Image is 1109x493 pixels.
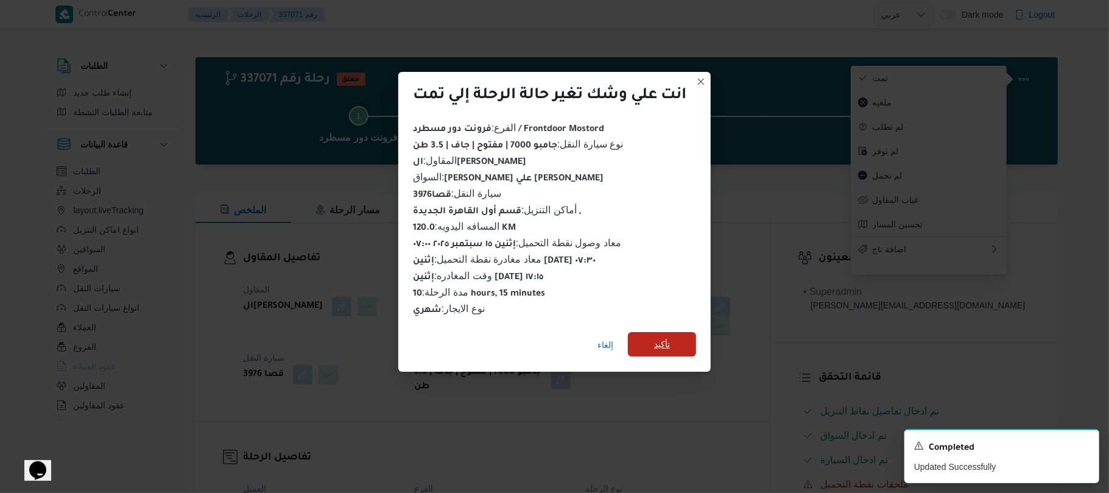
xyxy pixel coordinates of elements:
span: المقاول : [413,155,526,166]
button: إلغاء [593,333,618,357]
span: سيارة النقل : [413,188,501,199]
div: Notification [914,440,1090,456]
b: إثنين [DATE] ١٧:١٥ [413,273,543,283]
iframe: chat widget [12,444,51,481]
b: 10 hours, 15 minutes [413,289,545,299]
span: نوع سيارة النقل : [413,139,623,149]
span: Completed [929,441,974,456]
span: وقت المغادره : [413,271,543,281]
b: قسم أول القاهرة الجديدة , [413,207,581,217]
b: فرونت دور مسطرد / Frontdoor Mostord [413,125,604,135]
span: نوع الايجار : [413,303,485,314]
span: الفرع : [413,122,604,133]
span: معاد وصول نقطة التحميل : [413,238,621,248]
b: 120.0 KM [413,224,516,233]
button: Closes this modal window [694,74,708,89]
div: انت علي وشك تغير حالة الرحلة إلي تمت [413,87,686,106]
span: السواق : [413,172,604,182]
b: إثنين [DATE] ٠٧:٣٠ [413,257,596,266]
b: [PERSON_NAME] علي [PERSON_NAME] [444,174,604,184]
b: إثنين ١٥ سبتمبر ٢٠٢٥ ٠٧:٠٠ [413,240,516,250]
span: المسافه اليدويه : [413,221,516,232]
b: ال[PERSON_NAME] [413,158,526,168]
b: جامبو 7000 | مفتوح | جاف | 3.5 طن [413,141,557,151]
b: قصا3976 [413,191,451,200]
span: أماكن التنزيل : [413,205,581,215]
span: إلغاء [597,338,613,352]
button: تأكيد [628,332,696,356]
span: تأكيد [654,337,670,352]
b: شهري [413,306,442,316]
span: مدة الرحلة : [413,287,545,297]
span: معاد مغادرة نقطة التحميل : [413,254,596,264]
p: Updated Successfully [914,461,1090,473]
